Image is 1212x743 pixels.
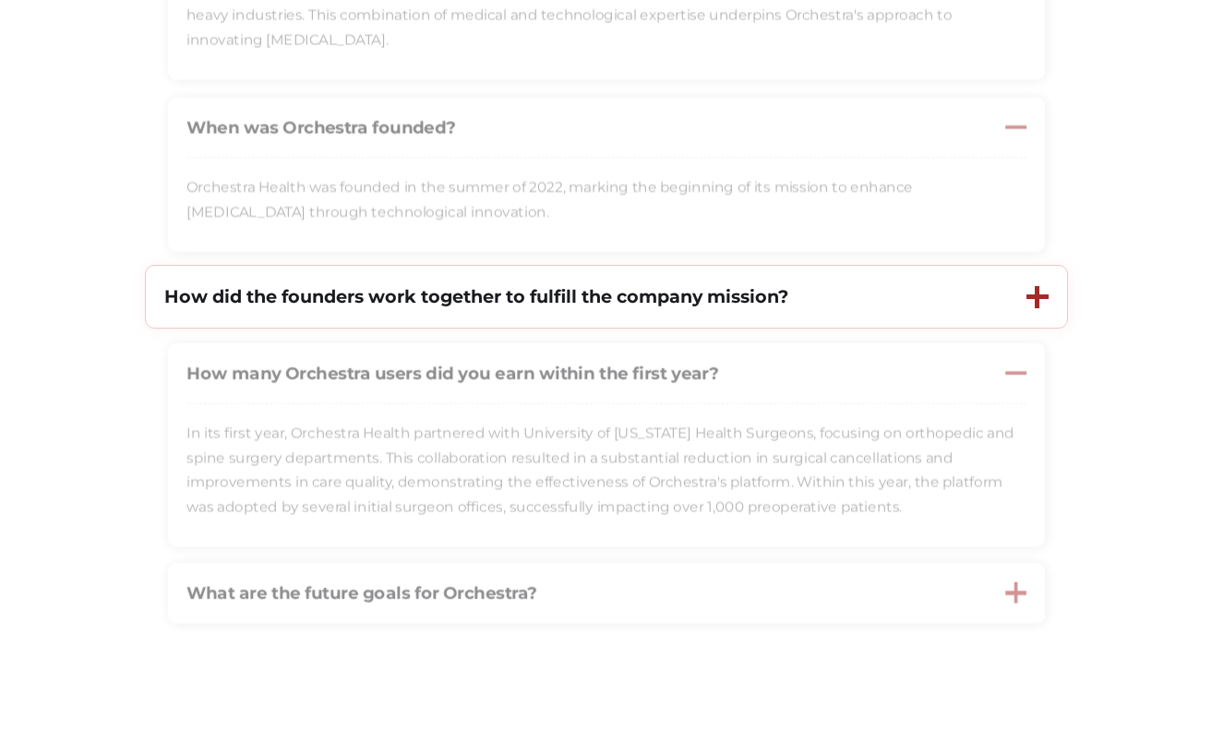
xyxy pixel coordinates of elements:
[186,117,455,138] strong: When was Orchestra founded?
[186,421,1026,519] p: In its first year, Orchestra Health partnered with University of [US_STATE] Health Surgeons, focu...
[186,582,536,604] strong: What are the future goals for Orchestra?
[186,175,1026,224] p: Orchestra Health was founded in the summer of 2022, marking the beginning of its mission to enhan...
[186,363,718,384] strong: How many Orchestra users did you earn within the first year?
[164,285,788,307] strong: How did the founders work together to fulfill the company mission?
